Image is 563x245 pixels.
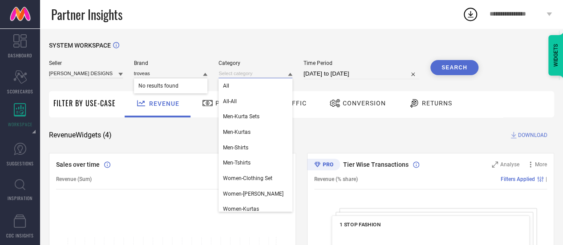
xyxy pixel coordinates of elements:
[49,60,123,66] span: Seller
[219,155,292,170] div: Men-Tshirts
[49,42,111,49] span: SYSTEM WORKSPACE
[219,94,292,109] div: All-All
[535,161,547,168] span: More
[219,78,292,93] div: All
[492,161,498,168] svg: Zoom
[219,171,292,186] div: Women-Clothing Set
[518,131,547,140] span: DOWNLOAD
[223,83,229,89] span: All
[7,88,33,95] span: SCORECARDS
[149,100,179,107] span: Revenue
[219,69,292,78] input: Select category
[304,68,419,79] input: Select time period
[500,161,519,168] span: Analyse
[223,145,248,151] span: Men-Shirts
[53,98,116,108] span: Filter By Use-Case
[307,159,340,172] div: Premium
[219,60,292,66] span: Category
[430,60,478,75] button: Search
[546,176,547,182] span: |
[219,140,292,155] div: Men-Shirts
[219,125,292,140] div: Men-Kurtas
[215,100,243,107] span: Pricing
[223,98,237,104] span: All-All
[134,78,208,93] span: No results found
[51,5,122,24] span: Partner Insights
[501,176,535,182] span: Filters Applied
[8,195,32,201] span: INSPIRATION
[223,113,259,120] span: Men-Kurta Sets
[223,206,259,212] span: Women-Kurtas
[49,131,112,140] span: Revenue Widgets ( 4 )
[8,121,32,128] span: WORKSPACE
[340,221,381,228] span: 1 STOP FASHION
[314,176,358,182] span: Revenue (% share)
[7,160,34,167] span: SUGGESTIONS
[134,60,208,66] span: Brand
[6,232,34,239] span: CDC INSIGHTS
[219,109,292,124] div: Men-Kurta Sets
[343,100,386,107] span: Conversion
[343,161,409,168] span: Tier Wise Transactions
[422,100,452,107] span: Returns
[462,6,478,22] div: Open download list
[279,100,307,107] span: Traffic
[223,175,272,181] span: Women-Clothing Set
[223,129,251,135] span: Men-Kurtas
[223,191,284,197] span: Women-[PERSON_NAME]
[219,186,292,201] div: Women-Kurta Sets
[8,52,32,59] span: DASHBOARD
[223,160,251,166] span: Men-Tshirts
[304,60,419,66] span: Time Period
[219,201,292,217] div: Women-Kurtas
[56,161,100,168] span: Sales over time
[56,176,92,182] span: Revenue (Sum)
